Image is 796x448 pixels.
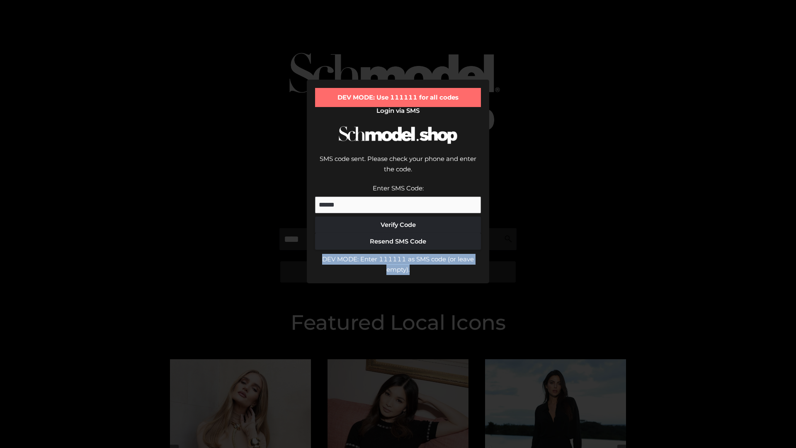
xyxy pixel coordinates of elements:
div: DEV MODE: Enter 111111 as SMS code (or leave empty). [315,254,481,275]
div: SMS code sent. Please check your phone and enter the code. [315,153,481,183]
label: Enter SMS Code: [373,184,424,192]
h2: Login via SMS [315,107,481,114]
img: Schmodel Logo [336,119,460,151]
button: Resend SMS Code [315,233,481,250]
div: DEV MODE: Use 111111 for all codes [315,88,481,107]
button: Verify Code [315,217,481,233]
